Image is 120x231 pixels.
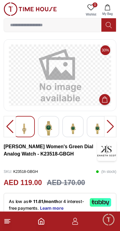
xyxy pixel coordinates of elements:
[38,218,45,225] a: Home
[102,213,115,226] div: Chat Widget
[9,44,111,106] img: Kenneth Scott Women's Analog Green Dial Watch - K23518-GBGH
[4,170,12,174] span: SKU :
[47,177,85,188] h3: AED 170.00
[83,12,99,17] span: Wishlist
[4,2,57,16] img: ...
[99,2,116,18] button: My Bag
[100,45,110,55] span: 30%
[83,2,99,18] a: 0Wishlist
[92,121,103,136] img: Kenneth Scott Women's Analog Green Dial Watch - K23518-GBGH
[96,167,116,176] p: ( In stock )
[4,177,42,188] h2: AED 119.00
[100,12,115,16] span: My Bag
[4,143,97,158] h3: [PERSON_NAME] Women's Green Dial Analog Watch - K23518-GBGH
[19,121,30,136] img: Kenneth Scott Women's Analog Green Dial Watch - K23518-GBGH
[43,121,54,135] img: Kenneth Scott Women's Analog Green Dial Watch - K23518-GBGH
[99,94,110,105] button: Add to Cart
[97,140,116,161] img: Kenneth Scott Women's Green Dial Analog Watch - K23518-GBGH
[93,2,97,7] span: 0
[4,167,38,176] p: K23518-GBGH
[67,121,78,136] img: Kenneth Scott Women's Analog Green Dial Watch - K23518-GBGH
